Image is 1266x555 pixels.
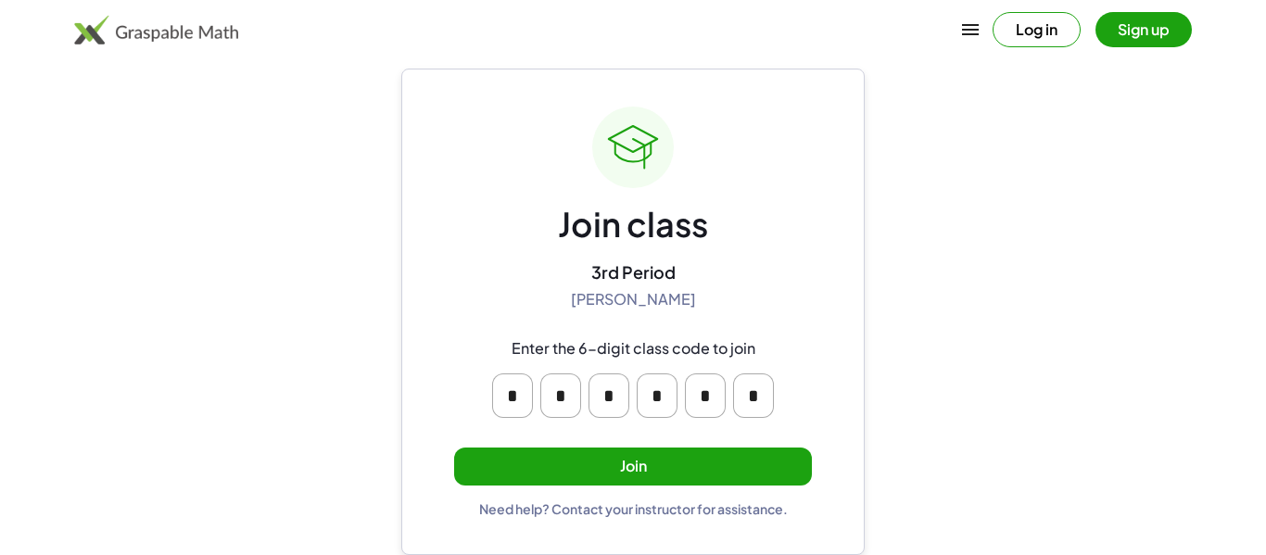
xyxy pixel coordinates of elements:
button: Sign up [1095,12,1192,47]
input: Please enter OTP character 3 [589,373,629,418]
div: Enter the 6-digit class code to join [512,339,755,359]
div: Join class [558,203,708,246]
input: Please enter OTP character 2 [540,373,581,418]
div: 3rd Period [591,261,676,283]
input: Please enter OTP character 6 [733,373,774,418]
button: Join [454,448,812,486]
div: [PERSON_NAME] [571,290,696,309]
button: Log in [993,12,1081,47]
div: Need help? Contact your instructor for assistance. [479,500,788,517]
input: Please enter OTP character 1 [492,373,533,418]
input: Please enter OTP character 5 [685,373,726,418]
input: Please enter OTP character 4 [637,373,677,418]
